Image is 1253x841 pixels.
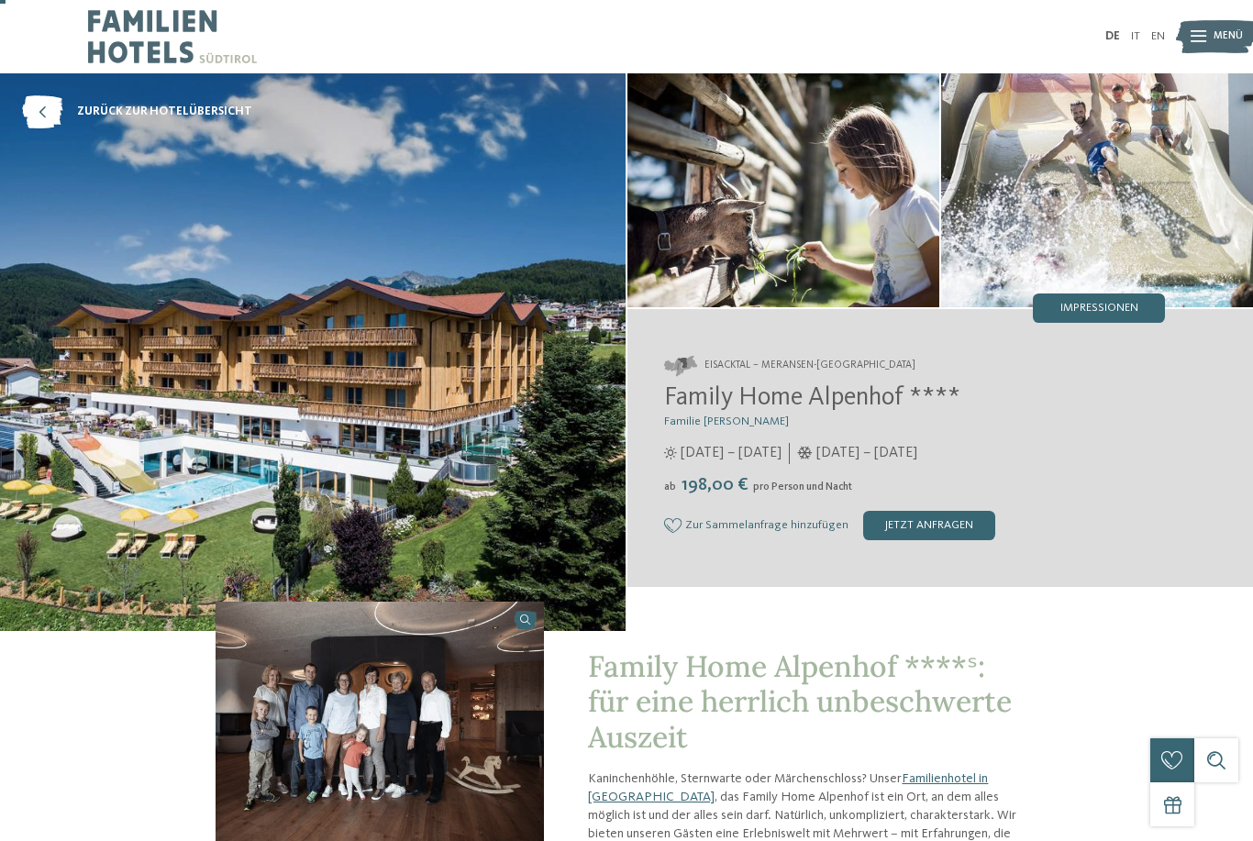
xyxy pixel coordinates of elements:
a: zurück zur Hotelübersicht [22,95,252,128]
div: jetzt anfragen [863,511,995,540]
span: ab [664,481,676,492]
span: [DATE] – [DATE] [816,443,917,463]
span: 198,00 € [678,476,751,494]
img: Das Familienhotel in Meransen: alles ist möglich [627,73,939,307]
span: [DATE] – [DATE] [681,443,782,463]
span: Familie [PERSON_NAME] [664,415,789,427]
span: Family Home Alpenhof **** [664,385,960,411]
span: Family Home Alpenhof ****ˢ: für eine herrlich unbeschwerte Auszeit [588,647,1012,756]
a: EN [1151,30,1165,42]
a: IT [1131,30,1140,42]
span: Eisacktal – Meransen-[GEOGRAPHIC_DATA] [704,359,915,373]
i: Öffnungszeiten im Sommer [664,447,677,459]
i: Öffnungszeiten im Winter [797,447,813,459]
span: zurück zur Hotelübersicht [77,104,252,120]
a: DE [1105,30,1120,42]
img: Das Familienhotel in Meransen: alles ist möglich [941,73,1253,307]
span: Zur Sammelanfrage hinzufügen [685,519,848,532]
span: Menü [1214,29,1243,44]
span: Impressionen [1060,303,1138,315]
span: pro Person und Nacht [753,481,852,492]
